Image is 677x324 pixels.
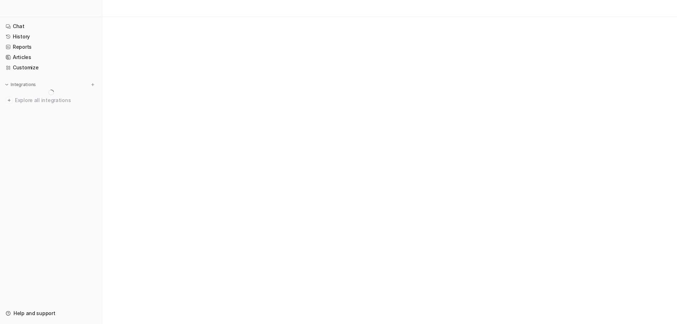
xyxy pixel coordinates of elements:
[4,82,9,87] img: expand menu
[3,95,99,105] a: Explore all integrations
[3,81,38,88] button: Integrations
[90,82,95,87] img: menu_add.svg
[3,308,99,318] a: Help and support
[11,82,36,87] p: Integrations
[15,95,96,106] span: Explore all integrations
[6,97,13,104] img: explore all integrations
